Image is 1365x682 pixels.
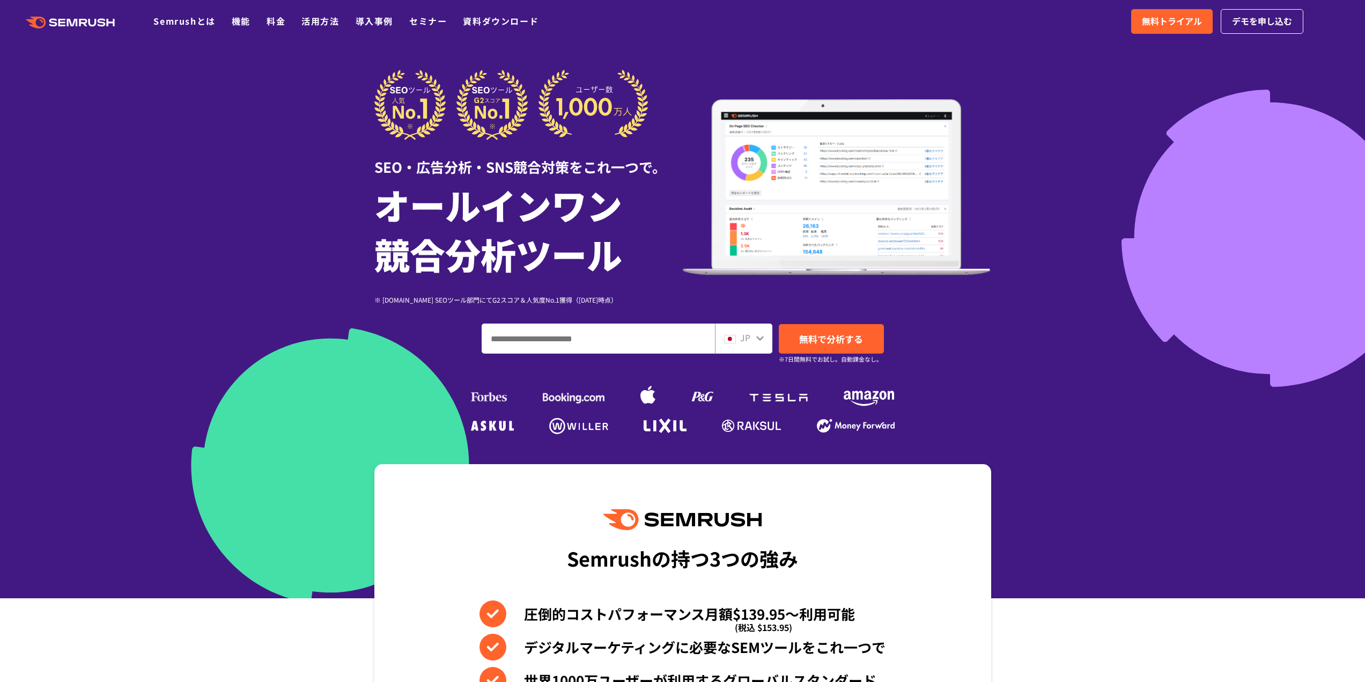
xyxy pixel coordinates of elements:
[409,14,447,27] a: セミナー
[374,295,683,305] div: ※ [DOMAIN_NAME] SEOツール部門にてG2スコア＆人気度No.1獲得（[DATE]時点）
[232,14,250,27] a: 機能
[267,14,285,27] a: 料金
[482,324,714,353] input: ドメイン、キーワードまたはURLを入力してください
[1131,9,1213,34] a: 無料トライアル
[1232,14,1292,28] span: デモを申し込む
[779,354,882,364] small: ※7日間無料でお試し。自動課金なし。
[735,614,792,641] span: (税込 $153.95)
[479,634,886,661] li: デジタルマーケティングに必要なSEMツールをこれ一つで
[779,324,884,354] a: 無料で分析する
[356,14,393,27] a: 導入事例
[567,538,798,578] div: Semrushの持つ3つの強み
[740,331,750,344] span: JP
[1221,9,1303,34] a: デモを申し込む
[463,14,538,27] a: 資料ダウンロード
[603,509,761,530] img: Semrush
[799,332,863,346] span: 無料で分析する
[1142,14,1202,28] span: 無料トライアル
[301,14,339,27] a: 活用方法
[153,14,215,27] a: Semrushとは
[374,180,683,278] h1: オールインワン 競合分析ツール
[479,600,886,627] li: 圧倒的コストパフォーマンス月額$139.95〜利用可能
[374,140,683,177] div: SEO・広告分析・SNS競合対策をこれ一つで。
